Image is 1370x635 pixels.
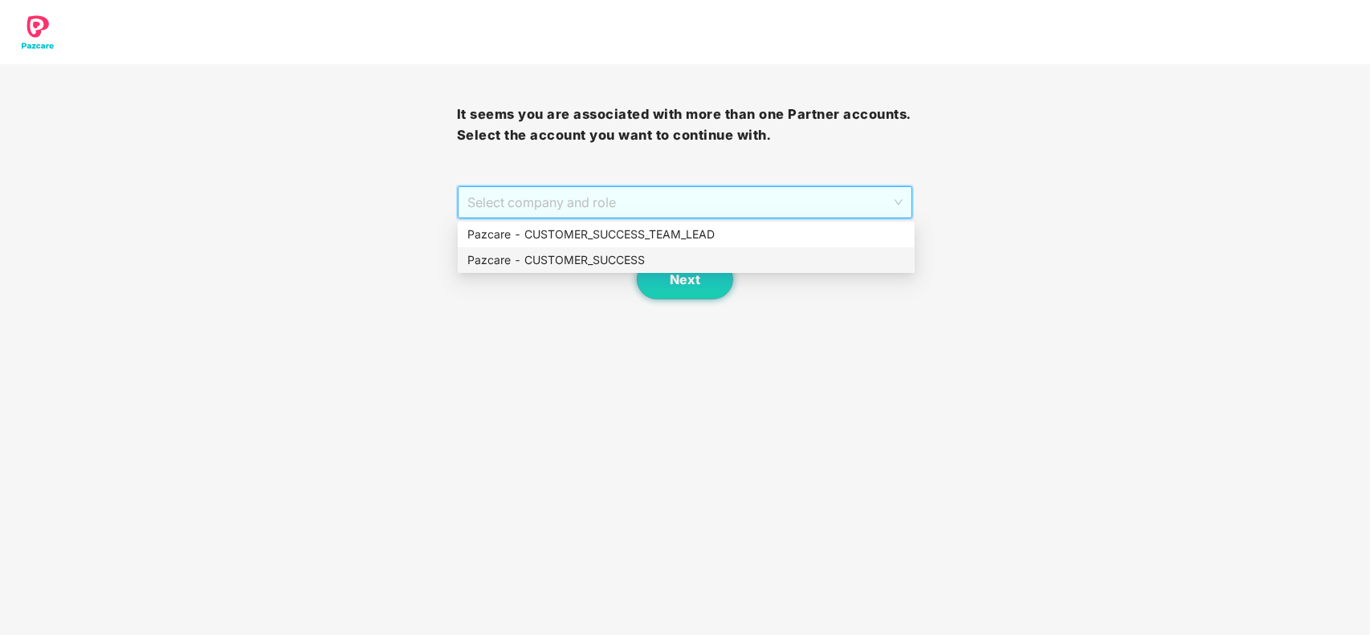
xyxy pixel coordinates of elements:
[670,272,700,287] span: Next
[637,259,733,299] button: Next
[458,222,915,247] div: Pazcare - CUSTOMER_SUCCESS_TEAM_LEAD
[467,226,905,243] div: Pazcare - CUSTOMER_SUCCESS_TEAM_LEAD
[467,251,905,269] div: Pazcare - CUSTOMER_SUCCESS
[457,104,914,145] h3: It seems you are associated with more than one Partner accounts. Select the account you want to c...
[467,187,903,218] span: Select company and role
[458,247,915,273] div: Pazcare - CUSTOMER_SUCCESS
